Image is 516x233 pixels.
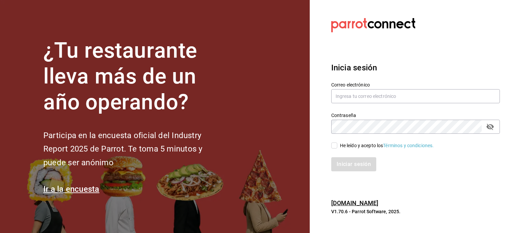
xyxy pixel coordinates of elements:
[43,38,225,115] h1: ¿Tu restaurante lleva más de un año operando?
[43,184,99,194] a: Ir a la encuesta
[331,89,500,103] input: Ingresa tu correo electrónico
[484,121,496,132] button: passwordField
[331,199,379,207] a: [DOMAIN_NAME]
[331,82,500,87] label: Correo electrónico
[43,129,225,170] h2: Participa en la encuesta oficial del Industry Report 2025 de Parrot. Te toma 5 minutos y puede se...
[331,208,500,215] p: V1.70.6 - Parrot Software, 2025.
[331,62,500,74] h3: Inicia sesión
[340,142,434,149] div: He leído y acepto los
[331,113,500,118] label: Contraseña
[383,143,434,148] a: Términos y condiciones.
